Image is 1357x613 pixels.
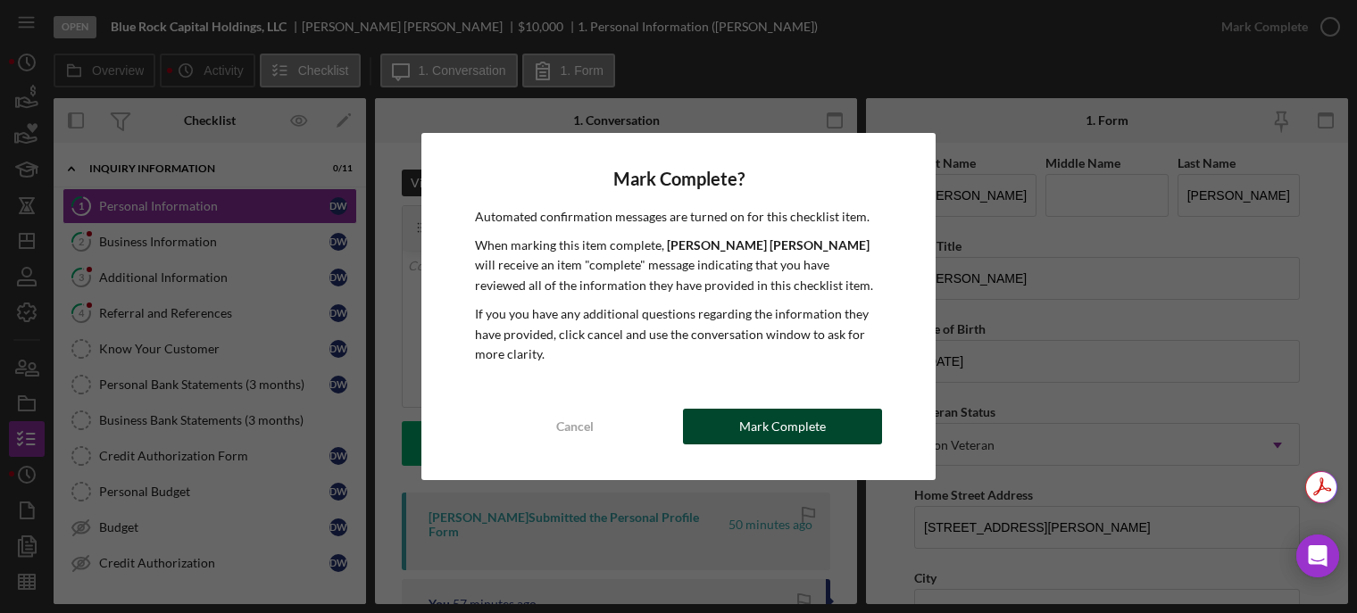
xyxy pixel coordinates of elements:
div: Open Intercom Messenger [1296,534,1339,577]
button: Cancel [475,409,674,444]
p: Automated confirmation messages are turned on for this checklist item. [475,207,882,227]
div: Cancel [556,409,594,444]
h4: Mark Complete? [475,169,882,189]
div: Mark Complete [739,409,826,444]
button: Mark Complete [683,409,882,444]
p: When marking this item complete, will receive an item "complete" message indicating that you have... [475,236,882,295]
p: If you you have any additional questions regarding the information they have provided, click canc... [475,304,882,364]
b: [PERSON_NAME] [PERSON_NAME] [667,237,870,253]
